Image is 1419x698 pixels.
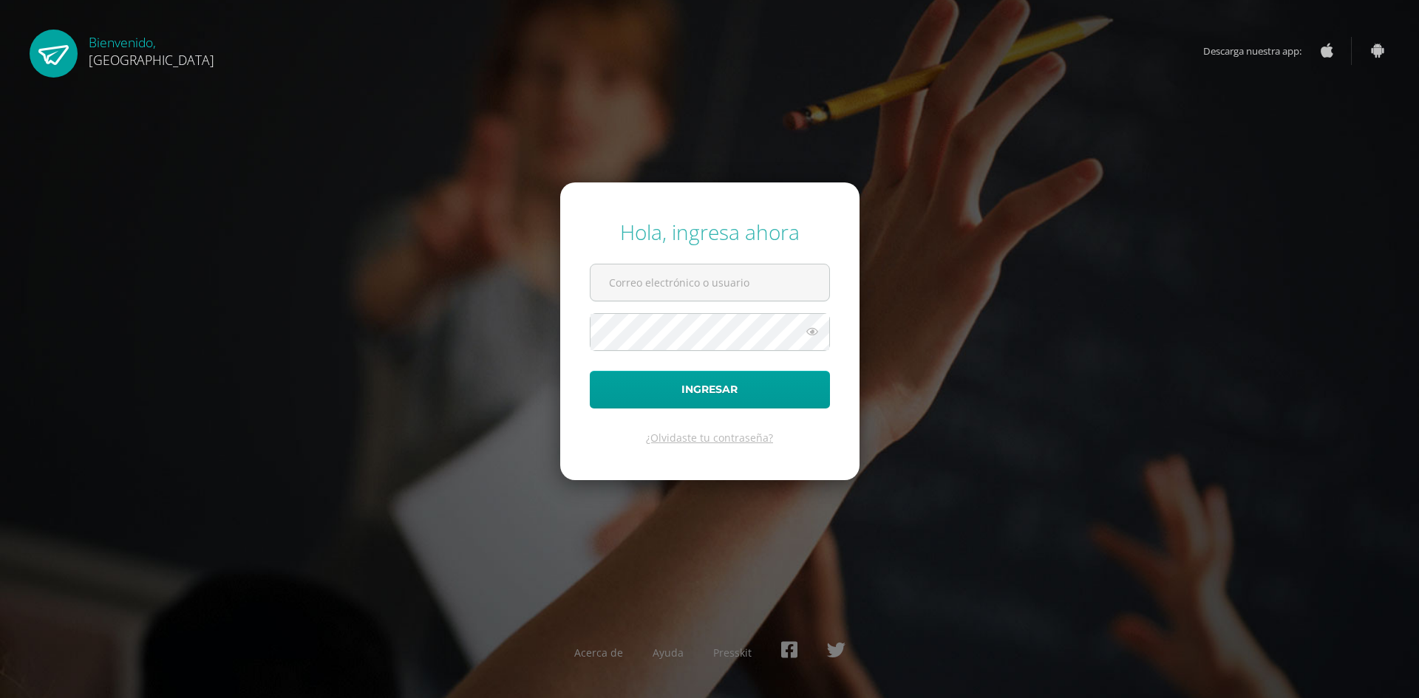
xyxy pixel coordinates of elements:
[591,264,829,301] input: Correo electrónico o usuario
[590,371,830,408] button: Ingresar
[646,431,773,445] a: ¿Olvidaste tu contraseña?
[89,30,214,69] div: Bienvenido,
[574,646,623,660] a: Acerca de
[590,218,830,246] div: Hola, ingresa ahora
[89,51,214,69] span: [GEOGRAPHIC_DATA]
[713,646,752,660] a: Presskit
[653,646,684,660] a: Ayuda
[1203,37,1316,65] span: Descarga nuestra app:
